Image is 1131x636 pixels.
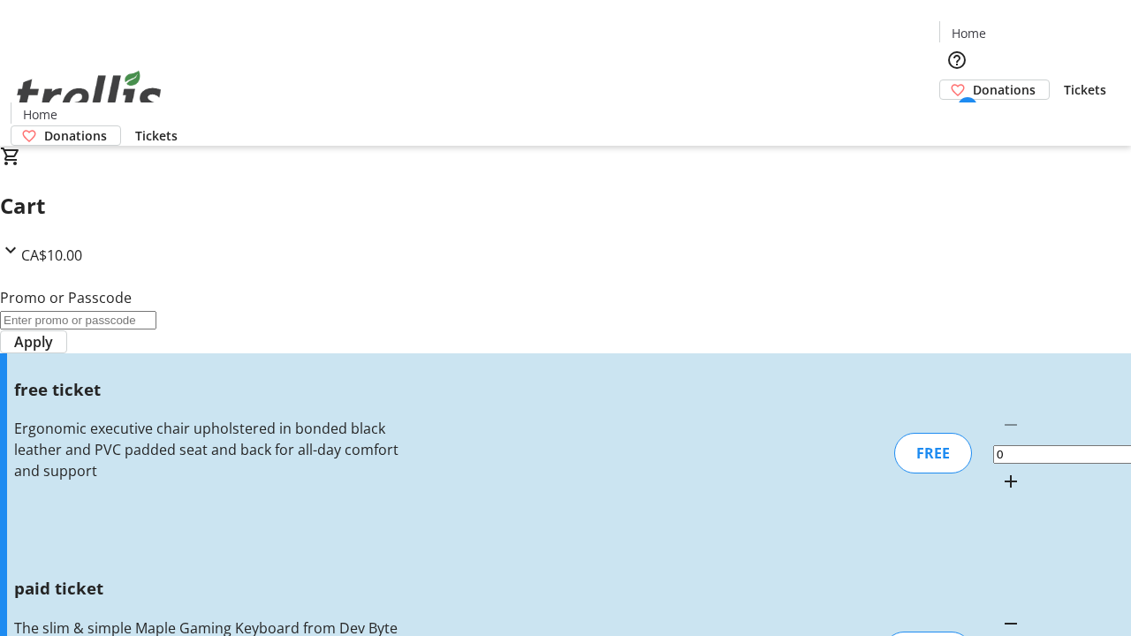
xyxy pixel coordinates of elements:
button: Help [939,42,975,78]
h3: free ticket [14,377,400,402]
h3: paid ticket [14,576,400,601]
div: Ergonomic executive chair upholstered in bonded black leather and PVC padded seat and back for al... [14,418,400,481]
span: Home [952,24,986,42]
button: Increment by one [993,464,1029,499]
a: Tickets [1050,80,1120,99]
a: Home [11,105,68,124]
span: Tickets [1064,80,1106,99]
div: FREE [894,433,972,473]
span: Apply [14,331,53,352]
span: Donations [44,126,107,145]
span: CA$10.00 [21,246,82,265]
span: Donations [973,80,1036,99]
a: Donations [939,79,1050,100]
span: Tickets [135,126,178,145]
button: Cart [939,100,975,135]
a: Donations [11,125,121,146]
img: Orient E2E Organization cpyRnFWgv2's Logo [11,51,168,140]
span: Home [23,105,57,124]
a: Home [940,24,997,42]
a: Tickets [121,126,192,145]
